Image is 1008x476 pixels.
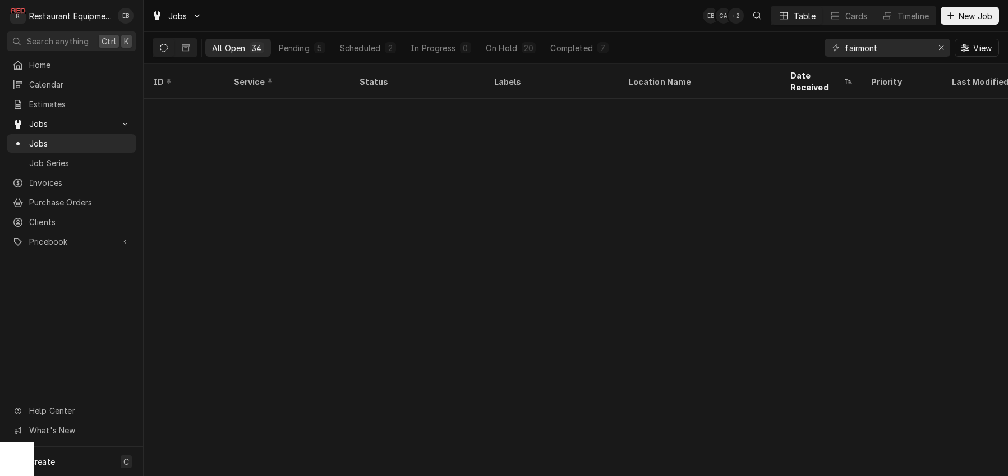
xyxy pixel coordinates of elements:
a: Go to What's New [7,421,136,440]
span: What's New [29,424,130,436]
span: Job Series [29,157,131,169]
div: EB [118,8,134,24]
span: New Job [956,10,995,22]
span: Estimates [29,98,131,110]
a: Home [7,56,136,74]
a: Go to Jobs [7,115,136,133]
a: Calendar [7,75,136,94]
div: Timeline [897,10,929,22]
div: Pending [279,42,310,54]
a: Go to Jobs [147,7,206,25]
div: 34 [252,42,261,54]
button: View [955,39,999,57]
div: All Open [212,42,245,54]
input: Keyword search [845,39,929,57]
div: 5 [316,42,323,54]
span: Create [29,457,55,466]
div: Status [359,76,473,88]
a: Clients [7,213,136,231]
div: 2 [387,42,394,54]
div: In Progress [411,42,455,54]
div: ID [153,76,213,88]
span: Jobs [29,138,131,149]
span: Jobs [29,118,114,130]
div: Location Name [628,76,770,88]
a: Go to Pricebook [7,232,136,251]
div: Restaurant Equipment Diagnostics's Avatar [10,8,26,24]
span: Invoices [29,177,131,189]
div: Emily Bird's Avatar [703,8,719,24]
div: Completed [550,42,592,54]
div: Scheduled [340,42,380,54]
span: Search anything [27,35,89,47]
div: EB [703,8,719,24]
div: 20 [524,42,533,54]
a: Purchase Orders [7,193,136,212]
div: Chrissy Adams's Avatar [716,8,731,24]
div: Emily Bird's Avatar [118,8,134,24]
span: Clients [29,216,131,228]
span: Purchase Orders [29,196,131,208]
div: R [10,8,26,24]
a: Job Series [7,154,136,172]
button: Open search [748,7,766,25]
span: C [123,456,129,468]
div: + 2 [728,8,744,24]
div: Table [794,10,816,22]
span: Help Center [29,405,130,417]
span: Jobs [168,10,187,22]
a: Invoices [7,173,136,192]
a: Go to Help Center [7,401,136,420]
div: Service [233,76,339,88]
button: Erase input [932,39,950,57]
div: CA [716,8,731,24]
div: Date Received [790,70,841,93]
span: Home [29,59,131,71]
div: 0 [462,42,469,54]
span: Ctrl [102,35,116,47]
div: Priority [871,76,931,88]
div: On Hold [486,42,517,54]
a: Jobs [7,134,136,153]
div: Labels [494,76,610,88]
span: K [124,35,129,47]
div: Restaurant Equipment Diagnostics [29,10,112,22]
a: Estimates [7,95,136,113]
div: 7 [600,42,606,54]
span: Calendar [29,79,131,90]
span: View [971,42,994,54]
div: Cards [845,10,868,22]
span: Pricebook [29,236,114,248]
button: Search anythingCtrlK [7,31,136,51]
button: New Job [941,7,999,25]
